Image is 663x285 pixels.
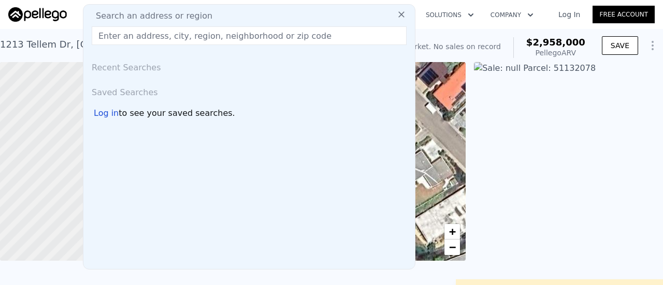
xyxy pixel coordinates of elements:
a: Zoom in [444,224,460,239]
div: Off Market. No sales on record [391,41,501,52]
span: + [449,225,456,238]
button: Show Options [642,35,663,56]
button: SAVE [602,36,638,55]
a: Free Account [593,6,655,23]
span: to see your saved searches. [119,107,235,119]
img: Pellego [8,7,67,22]
button: Company [482,6,542,24]
div: Recent Searches [88,53,411,78]
span: − [449,241,456,253]
span: Search an address or region [88,10,212,22]
a: Log In [546,9,593,20]
a: Zoom out [444,239,460,255]
button: Solutions [417,6,482,24]
input: Enter an address, city, region, neighborhood or zip code [92,26,407,45]
div: Pellego ARV [526,48,585,58]
span: $2,958,000 [526,37,585,48]
div: Log in [94,107,119,119]
div: Saved Searches [88,78,411,103]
